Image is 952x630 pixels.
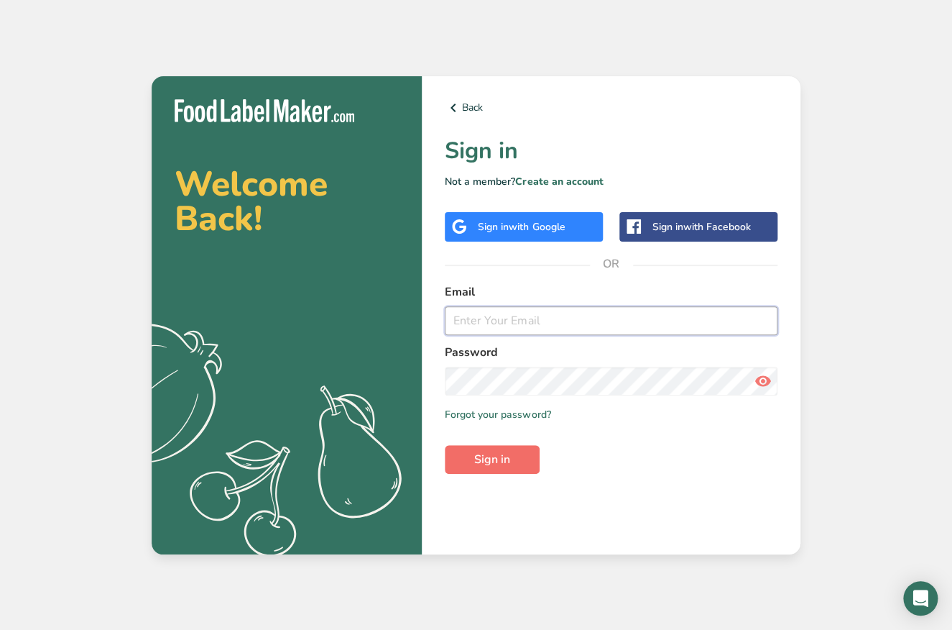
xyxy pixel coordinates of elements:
[445,99,777,117] a: Back
[175,99,354,123] img: Food Label Maker
[175,167,399,236] h2: Welcome Back!
[903,581,938,616] div: Open Intercom Messenger
[683,220,751,234] span: with Facebook
[445,174,777,189] p: Not a member?
[478,219,565,234] div: Sign in
[445,407,550,422] a: Forgot your password?
[474,451,510,468] span: Sign in
[445,445,540,474] button: Sign in
[509,220,565,234] span: with Google
[515,175,603,188] a: Create an account
[445,134,777,168] h1: Sign in
[445,283,777,301] label: Email
[445,306,777,335] input: Enter Your Email
[590,242,633,286] span: OR
[652,219,751,234] div: Sign in
[445,344,777,361] label: Password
